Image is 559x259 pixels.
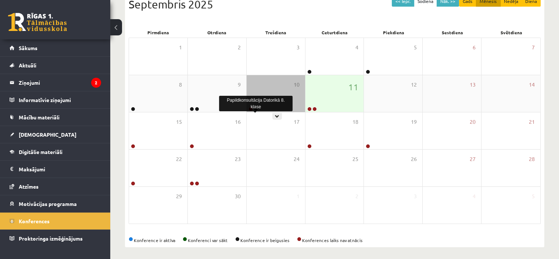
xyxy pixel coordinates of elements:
[10,57,101,74] a: Aktuāli
[10,39,101,56] a: Sākums
[10,178,101,195] a: Atzīmes
[411,81,417,89] span: 12
[19,148,62,155] span: Digitālie materiāli
[19,161,101,178] legend: Maksājumi
[355,43,358,52] span: 4
[411,118,417,126] span: 19
[470,155,476,163] span: 27
[364,27,423,38] div: Piekdiena
[129,27,187,38] div: Pirmdiena
[294,155,300,163] span: 24
[235,192,241,200] span: 30
[414,192,417,200] span: 3
[19,183,39,190] span: Atzīmes
[470,118,476,126] span: 20
[473,43,476,52] span: 6
[19,131,76,138] span: [DEMOGRAPHIC_DATA]
[19,91,101,108] legend: Informatīvie ziņojumi
[297,192,300,200] span: 1
[179,43,182,52] span: 1
[10,74,101,91] a: Ziņojumi2
[348,81,358,93] span: 11
[470,81,476,89] span: 13
[19,74,101,91] legend: Ziņojumi
[10,126,101,143] a: [DEMOGRAPHIC_DATA]
[10,161,101,178] a: Maksājumi
[532,43,535,52] span: 7
[19,235,83,242] span: Proktoringa izmēģinājums
[529,118,535,126] span: 21
[19,200,77,207] span: Motivācijas programma
[532,192,535,200] span: 5
[91,78,101,88] i: 2
[187,27,246,38] div: Otrdiena
[414,43,417,52] span: 5
[10,91,101,108] a: Informatīvie ziņojumi
[482,27,541,38] div: Svētdiena
[10,230,101,247] a: Proktoringa izmēģinājums
[423,27,482,38] div: Sestdiena
[235,155,241,163] span: 23
[10,143,101,160] a: Digitālie materiāli
[238,43,241,52] span: 2
[297,43,300,52] span: 3
[352,118,358,126] span: 18
[219,96,293,111] div: Papildkonsultācija Datorikā 8. klase
[529,155,535,163] span: 28
[235,118,241,126] span: 16
[176,155,182,163] span: 22
[305,27,364,38] div: Ceturtdiena
[19,114,60,120] span: Mācību materiāli
[355,192,358,200] span: 2
[176,118,182,126] span: 15
[529,81,535,89] span: 14
[352,155,358,163] span: 25
[179,81,182,89] span: 8
[10,213,101,230] a: Konferences
[10,195,101,212] a: Motivācijas programma
[10,109,101,126] a: Mācību materiāli
[129,237,541,244] div: Konference ir aktīva Konferenci var sākt Konference ir beigusies Konferences laiks nav atnācis
[411,155,417,163] span: 26
[246,27,305,38] div: Trešdiena
[294,81,300,89] span: 10
[8,13,67,31] a: Rīgas 1. Tālmācības vidusskola
[238,81,241,89] span: 9
[19,218,50,224] span: Konferences
[294,118,300,126] span: 17
[176,192,182,200] span: 29
[473,192,476,200] span: 4
[19,45,37,51] span: Sākums
[19,62,36,69] span: Aktuāli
